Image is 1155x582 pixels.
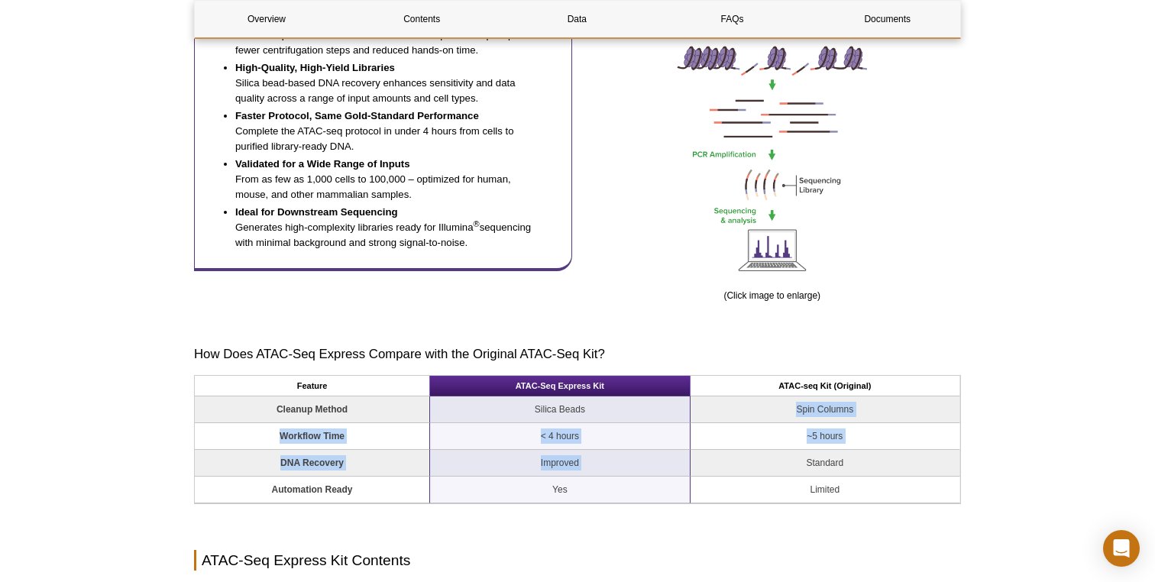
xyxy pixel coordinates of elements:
h2: ATAC-Seq Express Kit Contents [194,550,961,571]
strong: Cleanup Method [277,404,348,415]
strong: High-Quality, High-Yield Libraries [235,62,395,73]
a: Contents [350,1,493,37]
li: From as few as 1,000 cells to 100,000 – optimized for human, mouse, and other mammalian samples. [235,157,541,202]
h3: How Does ATAC-Seq Express Compare with the Original ATAC-Seq Kit? [194,345,961,364]
th: ATAC-seq Kit (Original) [691,376,960,396]
td: Standard [691,450,960,477]
td: Limited [691,477,960,503]
a: Documents [816,1,959,37]
strong: DNA Recovery [280,458,344,468]
strong: Workflow Time [280,431,345,441]
td: Yes [430,477,691,503]
td: < 4 hours [430,423,691,450]
li: Silica bead-based DNA recovery enhances sensitivity and data quality across a range of input amou... [235,60,541,106]
td: Improved [430,450,691,477]
a: Data [505,1,649,37]
a: FAQs [661,1,804,37]
strong: Validated for a Wide Range of Inputs [235,158,410,170]
th: ATAC-Seq Express Kit [430,376,691,396]
td: ~5 hours [691,423,960,450]
td: Silica Beads [430,396,691,423]
strong: Ideal for Downstream Sequencing [235,206,398,218]
a: Overview [195,1,338,37]
sup: ® [474,218,480,228]
div: Open Intercom Messenger [1103,530,1140,567]
th: Feature [195,376,430,396]
strong: Automation Ready [272,484,353,495]
td: Spin Columns [691,396,960,423]
strong: Faster Protocol, Same Gold-Standard Performance [235,110,479,121]
li: Generates high-complexity libraries ready for Illumina sequencing with minimal background and str... [235,205,541,251]
li: Complete the ATAC-seq protocol in under 4 hours from cells to purified library-ready DNA. [235,108,541,154]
